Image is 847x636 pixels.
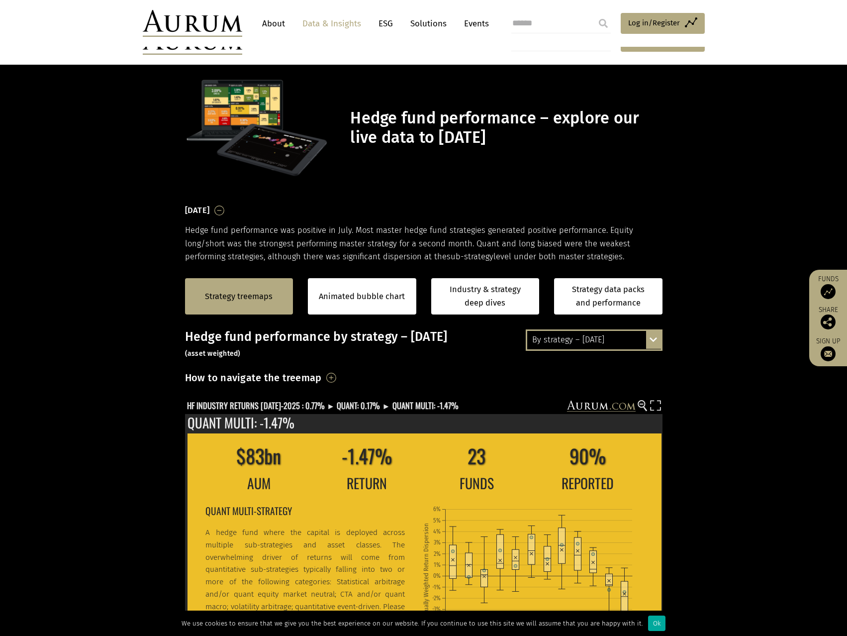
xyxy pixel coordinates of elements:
div: By strategy – [DATE] [527,331,661,349]
img: Sign up to our newsletter [821,346,836,361]
a: Solutions [405,14,452,33]
img: Aurum [143,10,242,37]
h3: Hedge fund performance by strategy – [DATE] [185,329,662,359]
div: Share [814,307,842,329]
h3: [DATE] [185,203,210,218]
a: Log in/Register [621,13,705,34]
a: Data & Insights [297,14,366,33]
h3: How to navigate the treemap [185,369,322,386]
span: sub-strategy [447,252,493,261]
a: Events [459,14,489,33]
small: (asset weighted) [185,349,241,358]
input: Submit [593,13,613,33]
a: Funds [814,275,842,299]
a: Sign up [814,337,842,361]
p: Hedge fund performance was positive in July. Most master hedge fund strategies generated positive... [185,224,662,263]
a: Strategy data packs and performance [554,278,662,315]
img: Access Funds [821,284,836,299]
img: Share this post [821,315,836,329]
a: Strategy treemaps [205,290,273,303]
a: ESG [374,14,398,33]
span: Log in/Register [628,17,680,29]
a: About [257,14,290,33]
a: Animated bubble chart [319,290,405,303]
div: Ok [648,616,665,631]
a: Industry & strategy deep dives [431,278,540,315]
h1: Hedge fund performance – explore our live data to [DATE] [350,108,659,147]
